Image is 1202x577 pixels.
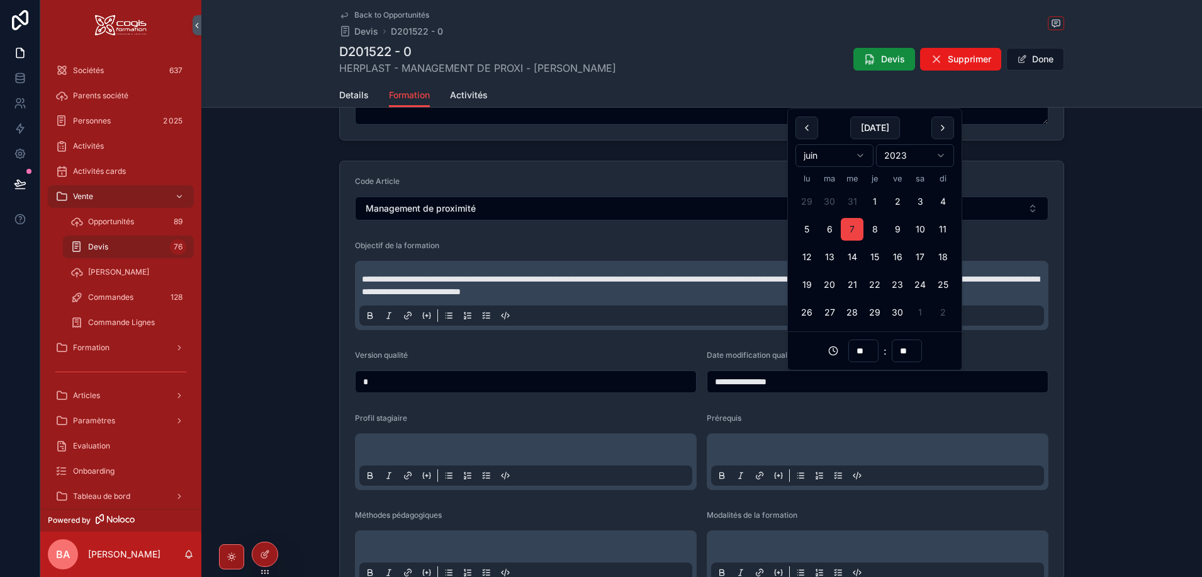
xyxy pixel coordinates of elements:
th: mercredi [841,172,863,185]
th: mardi [818,172,841,185]
button: vendredi 16 juin 2023 [886,246,909,268]
button: mercredi 28 juin 2023 [841,301,863,324]
a: D201522 - 0 [391,25,443,38]
button: Done [1006,48,1064,71]
span: Modalités de la formation [707,510,797,520]
button: jeudi 22 juin 2023 [863,273,886,296]
span: [PERSON_NAME] [88,267,149,277]
span: HERPLAST - MANAGEMENT DE PROXI - [PERSON_NAME] [339,60,616,76]
button: mardi 6 juin 2023 [818,218,841,241]
button: dimanche 25 juin 2023 [931,273,954,296]
span: Details [339,89,369,101]
a: Sociétés637 [48,59,194,82]
span: Code Article [355,176,400,186]
button: vendredi 2 juin 2023 [886,190,909,213]
div: scrollable content [40,50,201,509]
button: dimanche 4 juin 2023 [931,190,954,213]
th: samedi [909,172,931,185]
p: [PERSON_NAME] [88,548,160,561]
a: Commande Lignes [63,311,194,334]
a: Tableau de bord [48,485,194,508]
a: Powered by [40,509,201,532]
span: Management de proximité [366,202,476,215]
a: Activités cards [48,160,194,183]
span: Version qualité [355,350,408,360]
span: Prérequis [707,413,741,423]
button: mercredi 31 mai 2023 [841,190,863,213]
span: Objectif de la formation [355,241,439,250]
button: jeudi 29 juin 2023 [863,301,886,324]
span: Sociétés [73,66,104,76]
span: Vente [73,191,93,202]
a: Paramètres [48,409,194,432]
span: Onboarding [73,466,115,476]
a: [PERSON_NAME] [63,261,194,283]
button: lundi 12 juin 2023 [795,246,818,268]
span: Commande Lignes [88,317,155,328]
span: Personnes [73,116,111,126]
div: : [795,340,954,362]
button: mercredi 7 juin 2023, selected [841,218,863,241]
span: Date modification qualité [707,350,796,360]
span: Evaluation [73,441,110,451]
button: mercredi 21 juin 2023 [841,273,863,296]
a: Formation [48,336,194,359]
th: lundi [795,172,818,185]
button: mercredi 14 juin 2023 [841,246,863,268]
button: Supprimer [920,48,1001,71]
button: samedi 10 juin 2023 [909,218,931,241]
button: samedi 1 juillet 2023 [909,301,931,324]
button: lundi 29 mai 2023 [795,190,818,213]
span: Devis [88,242,108,252]
span: Opportunités [88,217,134,227]
button: vendredi 9 juin 2023 [886,218,909,241]
img: App logo [95,15,147,35]
button: dimanche 11 juin 2023 [931,218,954,241]
span: Paramètres [73,416,115,426]
span: Méthodes pédagogiques [355,510,442,520]
span: Articles [73,391,100,401]
button: jeudi 8 juin 2023 [863,218,886,241]
div: 128 [167,290,186,305]
button: mardi 30 mai 2023 [818,190,841,213]
span: Activités cards [73,166,126,176]
button: lundi 26 juin 2023 [795,301,818,324]
div: 637 [166,63,186,78]
th: jeudi [863,172,886,185]
button: lundi 19 juin 2023 [795,273,818,296]
a: Commandes128 [63,286,194,309]
a: Vente [48,185,194,208]
button: Select Button [355,197,1048,220]
button: Devis [853,48,915,71]
h1: D201522 - 0 [339,43,616,60]
span: Back to Opportunités [354,10,429,20]
span: Devis [881,53,905,66]
button: lundi 5 juin 2023 [795,218,818,241]
span: BA [56,547,70,562]
button: mardi 27 juin 2023 [818,301,841,324]
a: Devis [339,25,378,38]
th: vendredi [886,172,909,185]
a: Parents société [48,84,194,107]
button: samedi 17 juin 2023 [909,246,931,268]
div: 2 025 [159,113,186,129]
span: Tableau de bord [73,491,130,501]
button: mardi 13 juin 2023 [818,246,841,268]
a: Activités [450,84,488,109]
span: Supprimer [948,53,991,66]
button: [DATE] [850,117,900,139]
div: 76 [170,239,186,254]
a: Personnes2 025 [48,110,194,132]
span: Parents société [73,91,128,101]
button: samedi 3 juin 2023 [909,190,931,213]
a: Evaluation [48,435,194,457]
th: dimanche [931,172,954,185]
a: Details [339,84,369,109]
a: Onboarding [48,460,194,483]
div: 89 [170,214,186,229]
span: Activités [73,141,104,151]
span: Devis [354,25,378,38]
button: mardi 20 juin 2023 [818,273,841,296]
a: Activités [48,135,194,157]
